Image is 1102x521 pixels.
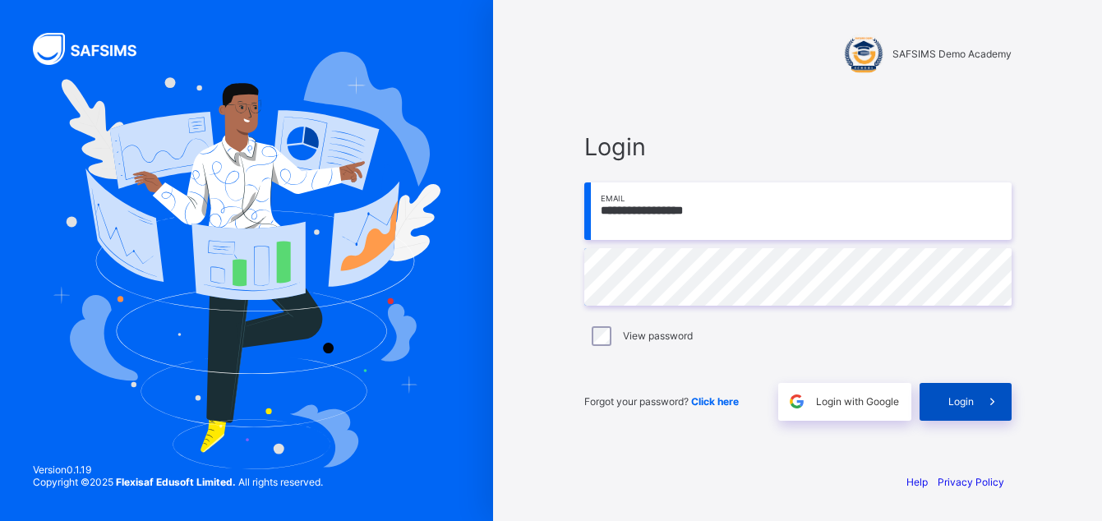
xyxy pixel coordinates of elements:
[623,330,693,342] label: View password
[116,476,236,488] strong: Flexisaf Edusoft Limited.
[53,52,440,468] img: Hero Image
[584,132,1012,161] span: Login
[816,395,899,408] span: Login with Google
[948,395,974,408] span: Login
[33,463,323,476] span: Version 0.1.19
[33,33,156,65] img: SAFSIMS Logo
[892,48,1012,60] span: SAFSIMS Demo Academy
[33,476,323,488] span: Copyright © 2025 All rights reserved.
[584,395,739,408] span: Forgot your password?
[938,476,1004,488] a: Privacy Policy
[906,476,928,488] a: Help
[787,392,806,411] img: google.396cfc9801f0270233282035f929180a.svg
[691,395,739,408] a: Click here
